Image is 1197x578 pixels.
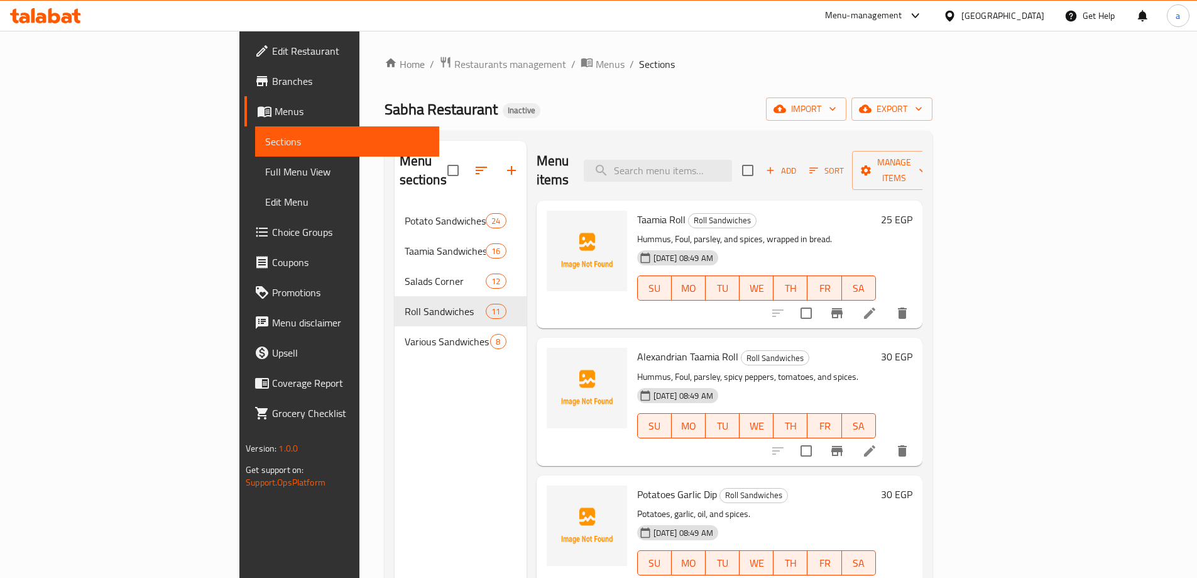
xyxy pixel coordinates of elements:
h6: 30 EGP [881,486,912,503]
span: SU [643,279,667,297]
span: Menus [596,57,625,72]
span: 12 [486,275,505,287]
span: Branches [272,74,429,89]
span: SA [847,417,871,435]
span: Promotions [272,285,429,300]
div: Roll Sandwiches [719,488,788,503]
span: Get support on: [246,462,303,478]
span: 24 [486,215,505,227]
button: WE [740,275,773,301]
a: Choice Groups [244,217,439,247]
span: Edit Restaurant [272,43,429,58]
span: Add [764,164,798,178]
span: Choice Groups [272,225,429,240]
div: Potato Sandwiches24 [395,206,527,236]
div: Various Sandwiches8 [395,326,527,357]
span: Salads Corner [405,274,486,289]
h6: 30 EGP [881,348,912,365]
button: FR [807,550,841,575]
a: Sections [255,126,439,157]
span: Version: [246,440,276,457]
span: Various Sandwiches [405,334,491,349]
img: Taamia Roll [547,211,627,291]
button: SU [637,550,672,575]
button: WE [740,550,773,575]
a: Grocery Checklist [244,398,439,428]
span: Roll Sandwiches [741,351,809,365]
a: Upsell [244,338,439,368]
span: Manage items [862,155,926,186]
a: Menus [244,96,439,126]
span: WE [745,417,768,435]
a: Edit Restaurant [244,36,439,66]
span: Potato Sandwiches [405,213,486,228]
div: items [490,334,506,349]
button: Branch-specific-item [822,436,852,466]
span: Menu disclaimer [272,315,429,330]
a: Edit Menu [255,187,439,217]
button: FR [807,413,841,438]
span: 16 [486,245,505,257]
span: Select to update [793,300,819,326]
button: SA [842,275,876,301]
a: Coupons [244,247,439,277]
button: FR [807,275,841,301]
img: Alexandrian Taamia Roll [547,348,627,428]
button: delete [887,436,917,466]
span: [DATE] 08:49 AM [648,390,718,402]
span: WE [745,279,768,297]
button: TH [773,413,807,438]
input: search [584,160,732,182]
button: Manage items [852,151,936,190]
button: SU [637,413,672,438]
span: Sort [809,164,844,178]
button: TU [706,413,740,438]
button: import [766,97,846,121]
div: Salads Corner12 [395,266,527,296]
span: Taamia Roll [637,210,686,229]
a: Menus [581,56,625,72]
a: Support.OpsPlatform [246,474,325,491]
div: Roll Sandwiches11 [395,296,527,326]
button: TH [773,275,807,301]
span: MO [677,417,701,435]
div: items [486,304,506,319]
button: TH [773,550,807,575]
button: export [851,97,932,121]
span: SU [643,417,667,435]
span: Menus [275,104,429,119]
span: Select section [735,157,761,184]
span: TU [711,279,735,297]
div: items [486,243,506,258]
a: Edit menu item [862,443,877,459]
span: FR [812,554,836,572]
a: Edit menu item [862,306,877,321]
button: SA [842,413,876,438]
a: Restaurants management [439,56,566,72]
span: FR [812,279,836,297]
span: Sort items [801,161,852,181]
span: 1.0.0 [278,440,298,457]
span: Roll Sandwiches [405,304,486,319]
p: Potatoes, garlic, oil, and spices. [637,506,876,522]
h6: 25 EGP [881,211,912,228]
span: Grocery Checklist [272,406,429,421]
button: SU [637,275,672,301]
span: [DATE] 08:49 AM [648,252,718,264]
span: import [776,101,836,117]
span: Full Menu View [265,164,429,179]
span: FR [812,417,836,435]
span: MO [677,279,701,297]
button: Add [761,161,801,181]
span: [DATE] 08:49 AM [648,527,718,539]
button: SA [842,550,876,575]
button: MO [672,550,706,575]
li: / [571,57,576,72]
a: Full Menu View [255,157,439,187]
div: Roll Sandwiches [688,213,757,228]
button: Branch-specific-item [822,298,852,328]
span: Inactive [503,105,540,116]
div: items [486,274,506,289]
nav: breadcrumb [385,56,932,72]
div: Roll Sandwiches [741,350,809,365]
